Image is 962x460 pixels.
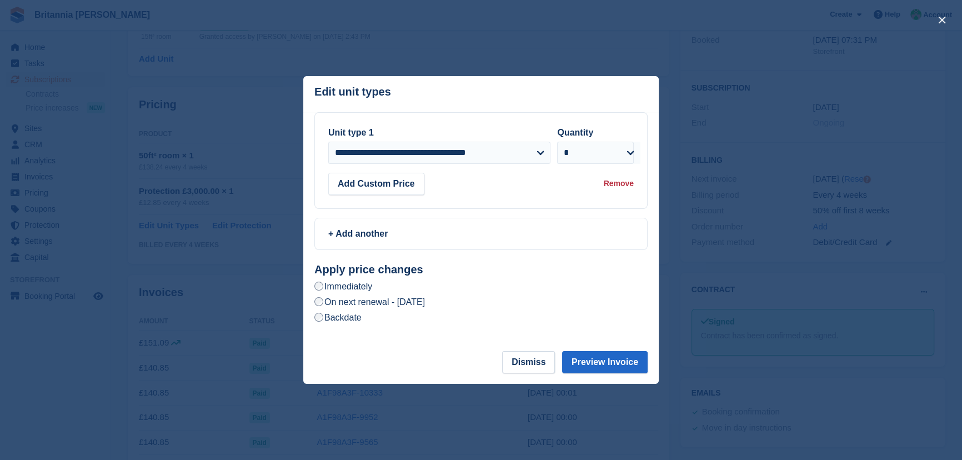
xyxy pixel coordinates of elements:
[314,281,372,292] label: Immediately
[562,351,648,373] button: Preview Invoice
[314,282,323,291] input: Immediately
[314,312,362,323] label: Backdate
[604,178,634,189] div: Remove
[314,297,323,306] input: On next renewal - [DATE]
[328,227,634,241] div: + Add another
[314,313,323,322] input: Backdate
[314,86,391,98] p: Edit unit types
[328,128,374,137] label: Unit type 1
[328,173,424,195] button: Add Custom Price
[314,218,648,250] a: + Add another
[933,11,951,29] button: close
[314,296,425,308] label: On next renewal - [DATE]
[502,351,555,373] button: Dismiss
[557,128,593,137] label: Quantity
[314,263,423,276] strong: Apply price changes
